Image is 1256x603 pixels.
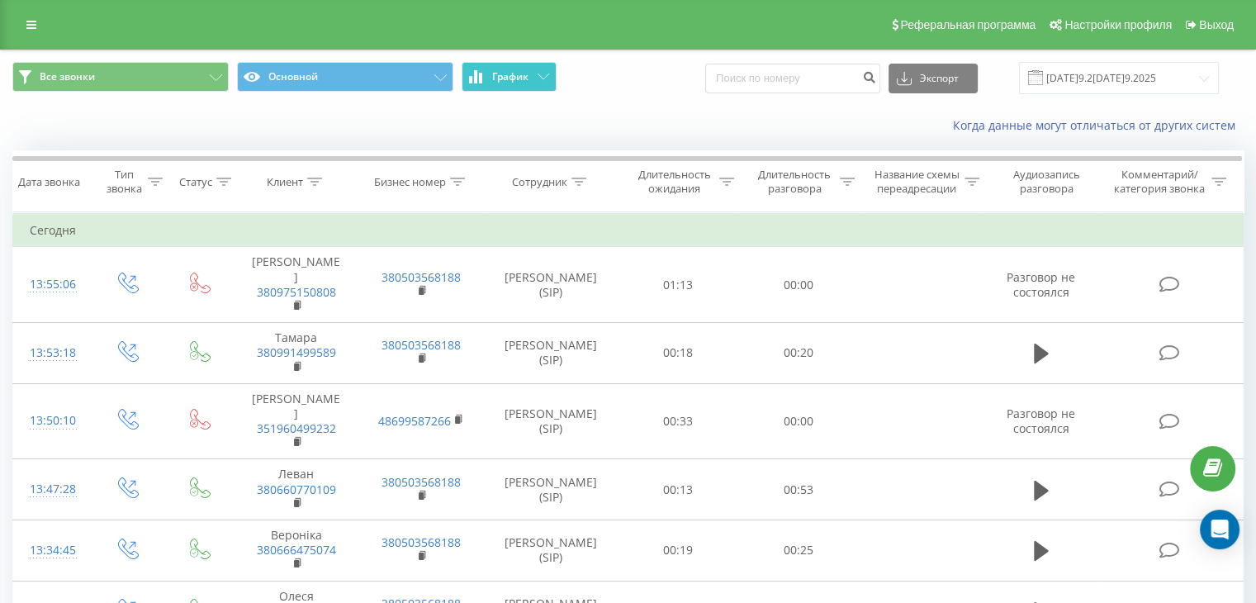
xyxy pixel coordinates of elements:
[619,247,738,323] td: 01:13
[18,175,80,189] div: Дата звонка
[30,405,73,437] div: 13:50:10
[953,117,1244,133] a: Когда данные могут отличаться от других систем
[179,175,212,189] div: Статус
[30,473,73,506] div: 13:47:28
[104,168,143,196] div: Тип звонка
[234,459,358,520] td: Леван
[234,520,358,582] td: Вероніка
[234,323,358,384] td: Тамара
[378,413,451,429] a: 48699587266
[619,323,738,384] td: 00:18
[874,168,960,196] div: Название схемы переадресации
[1199,18,1234,31] span: Выход
[462,62,557,92] button: График
[738,459,858,520] td: 00:53
[619,520,738,582] td: 00:19
[1007,406,1075,436] span: Разговор не состоялся
[1007,269,1075,300] span: Разговор не состоялся
[382,337,461,353] a: 380503568188
[484,247,619,323] td: [PERSON_NAME] (SIP)
[257,420,336,436] a: 351960499232
[374,175,446,189] div: Бизнес номер
[889,64,978,93] button: Экспорт
[484,459,619,520] td: [PERSON_NAME] (SIP)
[382,474,461,490] a: 380503568188
[257,482,336,497] a: 380660770109
[30,337,73,369] div: 13:53:18
[13,214,1244,247] td: Сегодня
[30,268,73,301] div: 13:55:06
[633,168,716,196] div: Длительность ожидания
[30,534,73,567] div: 13:34:45
[382,269,461,285] a: 380503568188
[512,175,567,189] div: Сотрудник
[1064,18,1172,31] span: Настройки профиля
[619,459,738,520] td: 00:13
[257,542,336,558] a: 380666475074
[257,344,336,360] a: 380991499589
[738,520,858,582] td: 00:25
[1111,168,1207,196] div: Комментарий/категория звонка
[484,383,619,459] td: [PERSON_NAME] (SIP)
[382,534,461,550] a: 380503568188
[900,18,1036,31] span: Реферальная программа
[753,168,836,196] div: Длительность разговора
[484,323,619,384] td: [PERSON_NAME] (SIP)
[484,520,619,582] td: [PERSON_NAME] (SIP)
[237,62,453,92] button: Основной
[234,383,358,459] td: [PERSON_NAME]
[998,168,1095,196] div: Аудиозапись разговора
[738,383,858,459] td: 00:00
[492,71,528,83] span: График
[705,64,880,93] input: Поиск по номеру
[40,70,95,83] span: Все звонки
[738,247,858,323] td: 00:00
[1200,510,1239,549] div: Open Intercom Messenger
[738,323,858,384] td: 00:20
[267,175,303,189] div: Клиент
[234,247,358,323] td: [PERSON_NAME]
[619,383,738,459] td: 00:33
[257,284,336,300] a: 380975150808
[12,62,229,92] button: Все звонки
